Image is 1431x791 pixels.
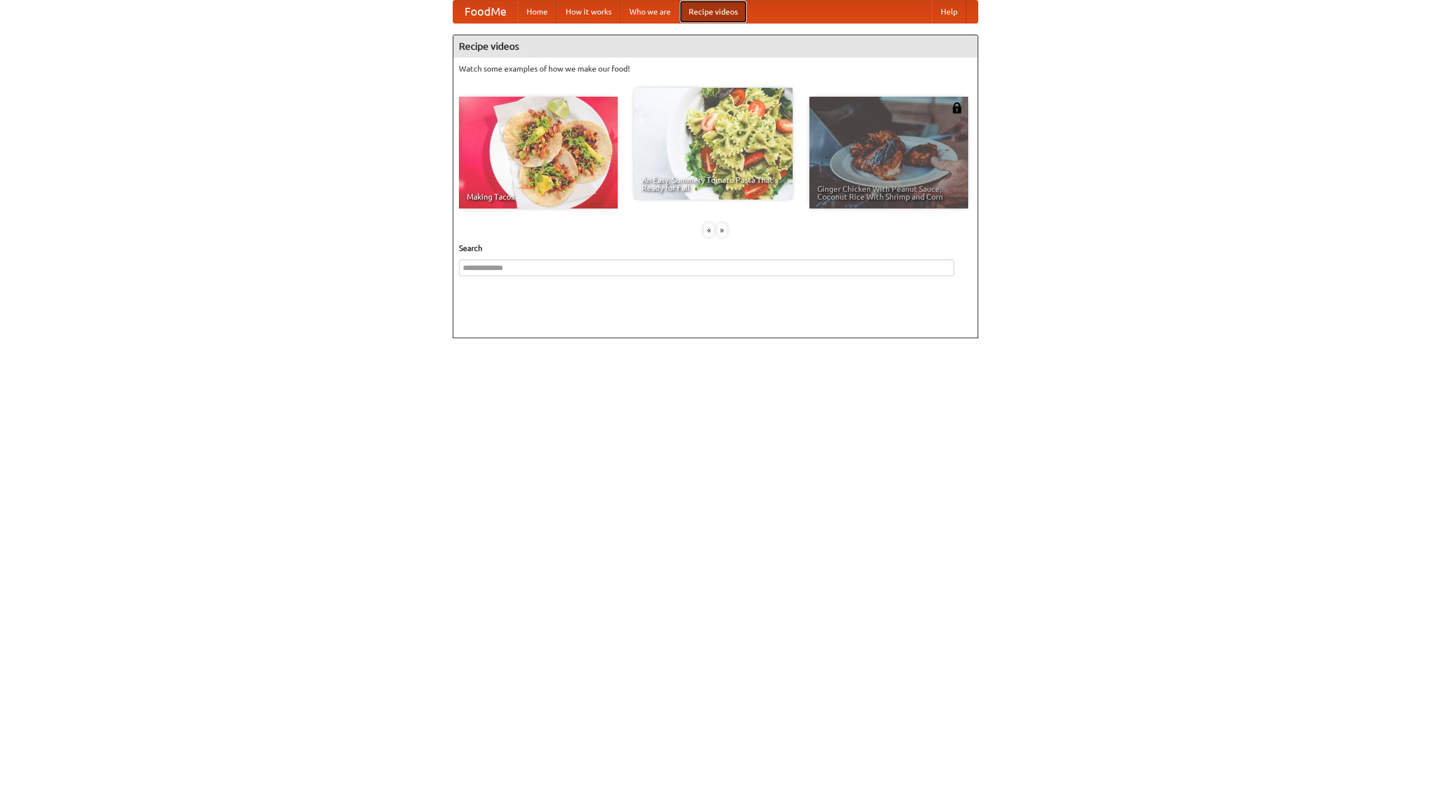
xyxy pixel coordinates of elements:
a: An Easy, Summery Tomato Pasta That's Ready for Fall [634,88,793,200]
span: Making Tacos [467,193,610,201]
a: FoodMe [453,1,518,23]
a: Making Tacos [459,97,618,209]
div: « [704,223,714,237]
a: Recipe videos [680,1,747,23]
span: An Easy, Summery Tomato Pasta That's Ready for Fall [642,176,785,192]
a: Who we are [620,1,680,23]
img: 483408.png [951,102,963,113]
h5: Search [459,243,972,254]
a: How it works [557,1,620,23]
h4: Recipe videos [453,35,978,58]
p: Watch some examples of how we make our food! [459,63,972,74]
div: » [717,223,727,237]
a: Home [518,1,557,23]
a: Help [932,1,966,23]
